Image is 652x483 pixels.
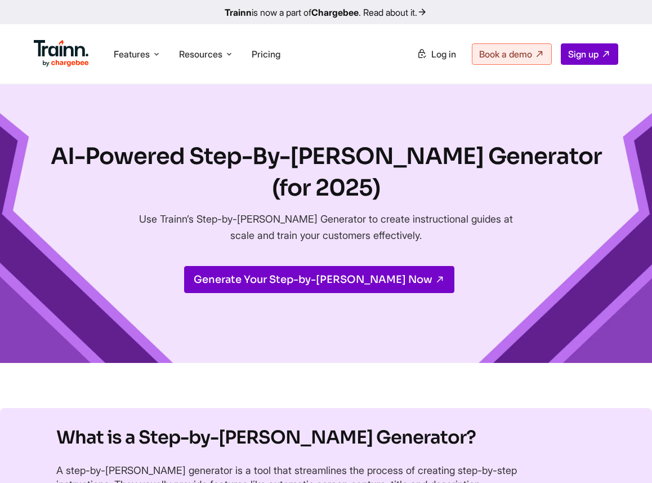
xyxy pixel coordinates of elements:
[179,48,222,60] span: Resources
[50,141,602,204] h1: AI-Powered Step-By-[PERSON_NAME] Generator (for 2025)
[137,211,515,243] p: Use Trainn’s Step-by-[PERSON_NAME] Generator to create instructional guides at scale and train yo...
[568,48,599,60] span: Sign up
[252,48,280,60] a: Pricing
[114,48,150,60] span: Features
[56,426,596,450] h2: What is a Step-by-[PERSON_NAME] Generator?
[431,48,456,60] span: Log in
[225,7,252,18] b: Trainn
[472,43,552,65] a: Book a demo
[561,43,618,65] a: Sign up
[34,40,89,67] img: Trainn Logo
[410,44,463,64] a: Log in
[479,48,532,60] span: Book a demo
[311,7,359,18] b: Chargebee
[184,266,454,293] a: Generate Your Step-by-[PERSON_NAME] Now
